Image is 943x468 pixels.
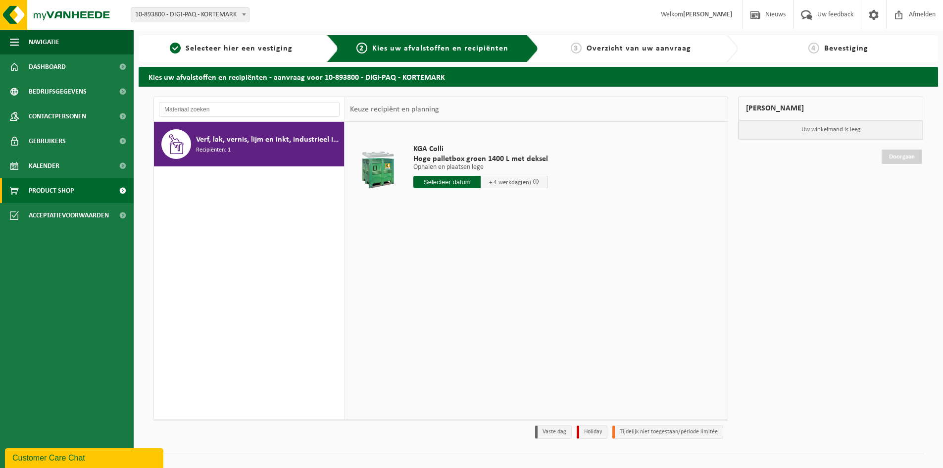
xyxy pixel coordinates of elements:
span: Overzicht van uw aanvraag [587,45,691,52]
span: 10-893800 - DIGI-PAQ - KORTEMARK [131,7,249,22]
input: Selecteer datum [413,176,481,188]
span: Bevestiging [824,45,868,52]
span: Product Shop [29,178,74,203]
li: Holiday [577,425,607,439]
input: Materiaal zoeken [159,102,340,117]
span: Acceptatievoorwaarden [29,203,109,228]
span: KGA Colli [413,144,548,154]
div: [PERSON_NAME] [738,97,923,120]
span: Gebruikers [29,129,66,154]
li: Tijdelijk niet toegestaan/période limitée [612,425,723,439]
span: Kies uw afvalstoffen en recipiënten [372,45,508,52]
span: Hoge palletbox groen 1400 L met deksel [413,154,548,164]
span: Bedrijfsgegevens [29,79,87,104]
p: Ophalen en plaatsen lege [413,164,548,171]
span: Dashboard [29,54,66,79]
span: Navigatie [29,30,59,54]
span: 2 [356,43,367,53]
span: 3 [571,43,582,53]
a: 1Selecteer hier een vestiging [144,43,319,54]
span: Verf, lak, vernis, lijm en inkt, industrieel in kleinverpakking [196,134,342,146]
div: Keuze recipiënt en planning [345,97,444,122]
strong: [PERSON_NAME] [683,11,733,18]
span: 1 [170,43,181,53]
span: Selecteer hier een vestiging [186,45,293,52]
span: Kalender [29,154,59,178]
span: Recipiënten: 1 [196,146,231,155]
li: Vaste dag [535,425,572,439]
p: Uw winkelmand is leeg [739,120,923,139]
h2: Kies uw afvalstoffen en recipiënten - aanvraag voor 10-893800 - DIGI-PAQ - KORTEMARK [139,67,938,86]
span: Contactpersonen [29,104,86,129]
span: + 4 werkdag(en) [489,179,531,186]
a: Doorgaan [882,150,922,164]
iframe: chat widget [5,446,165,468]
span: 10-893800 - DIGI-PAQ - KORTEMARK [131,8,249,22]
button: Verf, lak, vernis, lijm en inkt, industrieel in kleinverpakking Recipiënten: 1 [154,122,345,166]
span: 4 [808,43,819,53]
